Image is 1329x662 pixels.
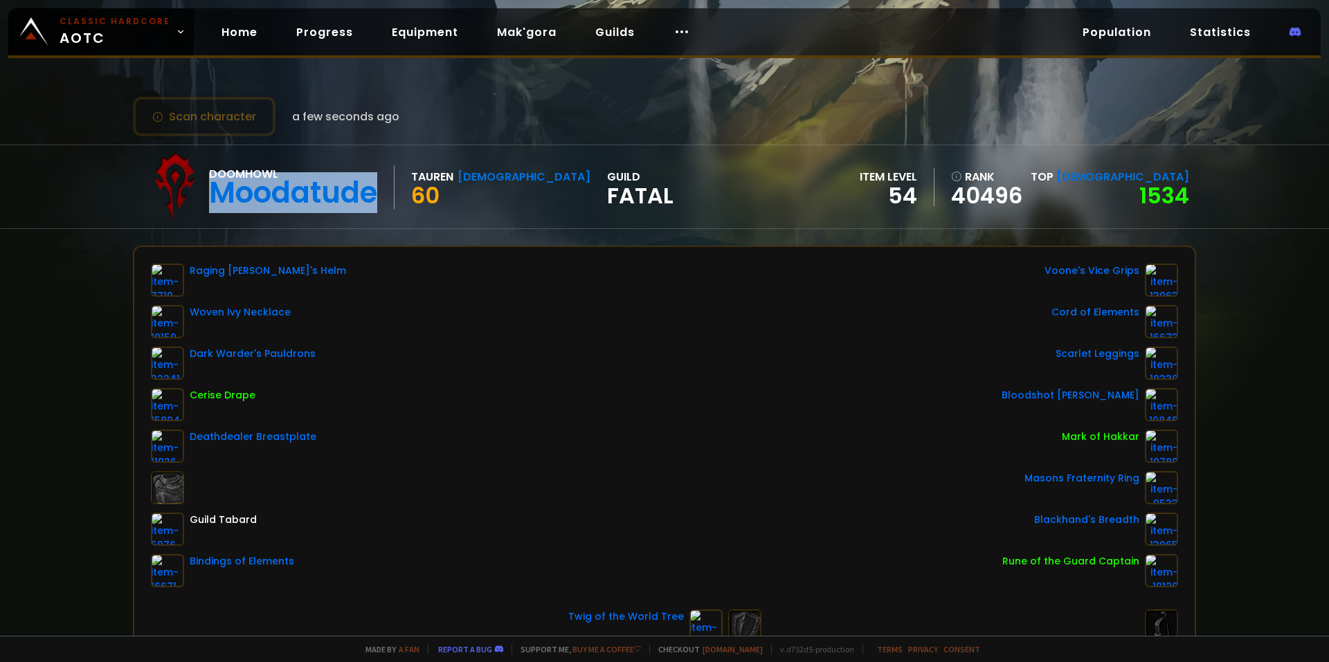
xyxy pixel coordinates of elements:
img: item-9533 [1145,471,1178,504]
div: Masons Fraternity Ring [1024,471,1139,486]
div: Moodatude [209,183,377,203]
small: Classic Hardcore [60,15,170,28]
a: Progress [285,18,364,46]
a: Buy me a coffee [572,644,641,654]
div: Blackhand's Breadth [1034,513,1139,527]
div: Cord of Elements [1051,305,1139,320]
a: Consent [943,644,980,654]
img: item-13965 [1145,513,1178,546]
div: Cerise Drape [190,388,255,403]
div: 54 [860,185,917,206]
div: Rune of the Guard Captain [1002,554,1139,569]
div: Dark Warder's Pauldrons [190,347,316,361]
div: Raging [PERSON_NAME]'s Helm [190,264,346,278]
a: [DOMAIN_NAME] [703,644,763,654]
img: item-10330 [1145,347,1178,380]
button: Scan character [133,97,275,136]
img: item-19120 [1145,554,1178,587]
div: Tauren [411,168,453,185]
div: Bloodshot [PERSON_NAME] [1002,388,1139,403]
div: Mark of Hakkar [1062,430,1139,444]
div: [DEMOGRAPHIC_DATA] [458,168,590,185]
a: 1534 [1139,180,1189,211]
span: Fatal [607,185,673,206]
a: Terms [877,644,903,654]
a: Classic HardcoreAOTC [8,8,194,55]
a: Home [210,18,269,46]
span: Support me, [512,644,641,654]
span: [DEMOGRAPHIC_DATA] [1056,169,1189,185]
a: Guilds [584,18,646,46]
span: AOTC [60,15,170,48]
img: item-5976 [151,513,184,546]
a: Population [1072,18,1162,46]
span: 60 [411,180,440,211]
img: item-10846 [1145,388,1178,421]
div: Top [1031,168,1189,185]
img: item-10780 [1145,430,1178,463]
img: item-7719 [151,264,184,297]
div: Woven Ivy Necklace [190,305,291,320]
span: Made by [357,644,419,654]
a: Mak'gora [486,18,568,46]
img: item-13047 [689,609,723,643]
a: a fan [399,644,419,654]
div: item level [860,168,917,185]
a: Statistics [1179,18,1262,46]
div: Guild Tabard [190,513,257,527]
img: item-15804 [151,388,184,421]
div: Scarlet Leggings [1056,347,1139,361]
div: rank [951,168,1022,185]
span: a few seconds ago [292,108,399,125]
div: guild [607,168,673,206]
div: Doomhowl [209,165,377,183]
a: Equipment [381,18,469,46]
img: item-13963 [1145,264,1178,297]
a: Privacy [908,644,938,654]
img: item-19159 [151,305,184,338]
div: Twig of the World Tree [568,609,684,624]
span: Checkout [649,644,763,654]
img: item-22241 [151,347,184,380]
a: 40496 [951,185,1022,206]
a: Report a bug [438,644,492,654]
div: Deathdealer Breastplate [190,430,316,444]
div: Bindings of Elements [190,554,294,569]
img: item-16673 [1145,305,1178,338]
img: item-16671 [151,554,184,587]
div: Voone's Vice Grips [1045,264,1139,278]
span: v. d752d5 - production [771,644,854,654]
img: item-11926 [151,430,184,463]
